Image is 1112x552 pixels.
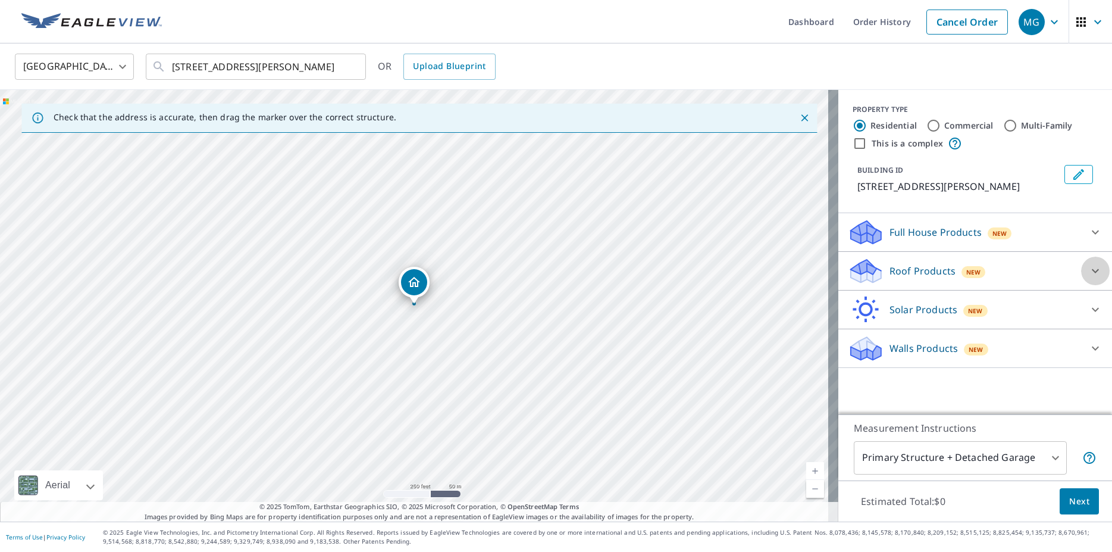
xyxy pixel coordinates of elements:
div: Full House ProductsNew [848,218,1102,247]
a: Cancel Order [926,10,1008,35]
p: Full House Products [889,225,982,239]
a: OpenStreetMap [508,502,557,511]
div: OR [378,54,496,80]
a: Terms of Use [6,533,43,541]
div: Aerial [42,470,74,500]
a: Privacy Policy [46,533,85,541]
p: | [6,534,85,541]
button: Close [797,110,812,126]
div: Aerial [14,470,103,500]
p: © 2025 Eagle View Technologies, Inc. and Pictometry International Corp. All Rights Reserved. Repo... [103,528,1106,546]
span: New [968,306,983,316]
button: Edit building 1 [1064,165,1093,184]
a: Current Level 17, Zoom Out [806,480,824,498]
span: Your report will include the primary structure and a detached garage if one exists. [1082,451,1097,465]
a: Current Level 17, Zoom In [806,462,824,480]
p: Check that the address is accurate, then drag the marker over the correct structure. [54,112,396,123]
span: Upload Blueprint [413,59,485,74]
p: Measurement Instructions [854,421,1097,435]
div: Walls ProductsNew [848,334,1102,363]
div: [GEOGRAPHIC_DATA] [15,50,134,83]
label: Multi-Family [1021,120,1073,132]
a: Upload Blueprint [403,54,495,80]
label: Residential [870,120,917,132]
div: Roof ProductsNew [848,257,1102,285]
p: Walls Products [889,341,958,355]
p: Solar Products [889,302,957,317]
p: Roof Products [889,264,956,278]
button: Next [1060,488,1099,515]
div: Dropped pin, building 1, Residential property, 7055 Walpole Dr Tujunga, CA 91042 [399,267,430,304]
p: BUILDING ID [857,165,903,175]
label: This is a complex [872,138,943,149]
span: New [966,267,981,277]
label: Commercial [944,120,994,132]
a: Terms [559,502,579,511]
p: [STREET_ADDRESS][PERSON_NAME] [857,179,1060,194]
div: PROPERTY TYPE [853,104,1098,115]
img: EV Logo [21,13,162,31]
p: Estimated Total: $0 [851,488,955,514]
input: Search by address or latitude-longitude [172,50,342,83]
span: © 2025 TomTom, Earthstar Geographics SIO, © 2025 Microsoft Corporation, © [259,502,579,512]
div: Solar ProductsNew [848,295,1102,324]
div: MG [1019,9,1045,35]
span: Next [1069,494,1089,509]
span: New [969,345,983,354]
span: New [992,229,1007,238]
div: Primary Structure + Detached Garage [854,441,1067,475]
